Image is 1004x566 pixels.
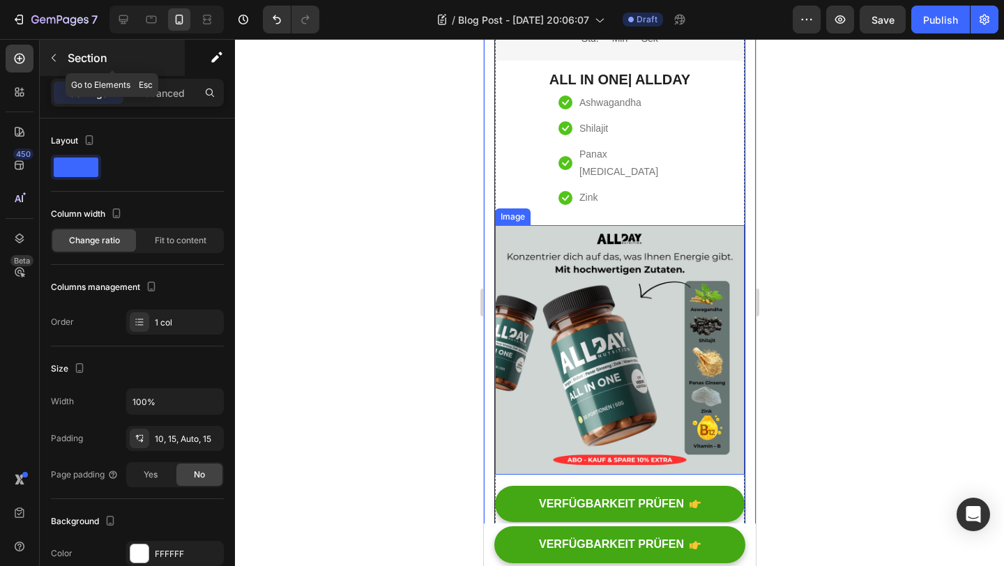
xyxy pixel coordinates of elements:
div: Order [51,316,74,328]
p: 7 [91,11,98,28]
input: Auto [127,389,223,414]
button: Save [860,6,906,33]
span: Save [872,14,895,26]
div: 10, 15, Auto, 15 [155,433,220,445]
div: Undo/Redo [263,6,319,33]
p: Advanced [137,86,185,100]
div: FFFFFF [155,548,220,560]
span: Draft [637,13,657,26]
div: 450 [13,148,33,160]
span: Fit to content [155,234,206,247]
div: Page padding [51,468,119,481]
div: 1 col [155,316,220,329]
span: Yes [144,468,158,481]
p: Settings [69,86,108,100]
span: Blog Post - [DATE] 20:06:07 [458,13,589,27]
div: Columns management [51,278,160,297]
div: Column width [51,205,125,224]
span: Change ratio [69,234,120,247]
div: Width [51,395,74,408]
p: Section [68,49,182,66]
div: Padding [51,432,83,445]
button: Publish [911,6,970,33]
div: Publish [923,13,958,27]
button: 7 [6,6,104,33]
div: Color [51,547,73,560]
div: Size [51,360,88,378]
div: Background [51,512,119,531]
iframe: Design area [484,39,756,566]
div: Open Intercom Messenger [957,498,990,531]
div: Beta [10,255,33,266]
span: / [452,13,455,27]
span: No [194,468,205,481]
div: Layout [51,132,98,151]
